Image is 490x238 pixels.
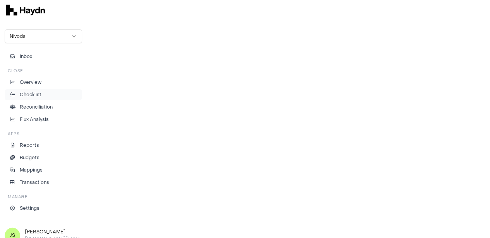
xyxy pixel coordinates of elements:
[20,53,32,60] span: Inbox
[5,177,82,188] a: Transactions
[20,91,41,98] p: Checklist
[5,89,82,100] a: Checklist
[8,194,27,200] h3: Manage
[5,114,82,125] a: Flux Analysis
[5,165,82,175] a: Mappings
[5,152,82,163] a: Budgets
[20,167,43,173] p: Mappings
[5,140,82,151] a: Reports
[20,104,53,110] p: Reconciliation
[20,116,49,123] p: Flux Analysis
[6,5,45,15] img: svg+xml,%3c
[25,228,82,235] h3: [PERSON_NAME]
[20,205,40,212] p: Settings
[20,79,41,86] p: Overview
[8,131,19,137] h3: Apps
[5,203,82,214] a: Settings
[20,142,39,149] p: Reports
[20,179,49,186] p: Transactions
[5,102,82,112] a: Reconciliation
[20,154,40,161] p: Budgets
[5,51,82,62] button: Inbox
[5,77,82,88] a: Overview
[8,68,23,74] h3: Close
